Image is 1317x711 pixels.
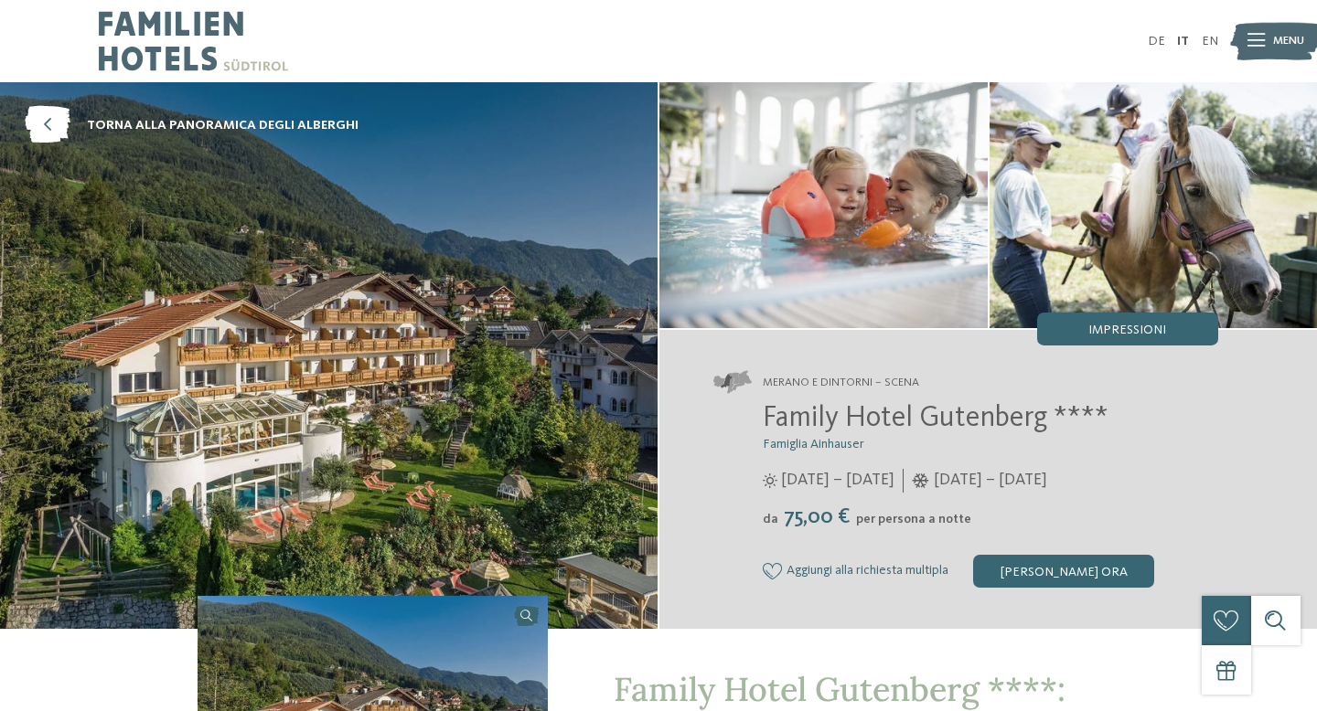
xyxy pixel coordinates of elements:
[763,375,919,391] span: Merano e dintorni – Scena
[25,107,359,144] a: torna alla panoramica degli alberghi
[1273,33,1304,49] span: Menu
[1148,35,1165,48] a: DE
[781,469,894,492] span: [DATE] – [DATE]
[659,82,988,328] img: il family hotel a Scena per amanti della natura dall’estro creativo
[780,506,854,528] span: 75,00 €
[763,404,1108,433] span: Family Hotel Gutenberg ****
[1177,35,1189,48] a: IT
[787,564,948,578] span: Aggiungi alla richiesta multipla
[87,116,359,134] span: torna alla panoramica degli alberghi
[973,555,1154,588] div: [PERSON_NAME] ora
[934,469,1047,492] span: [DATE] – [DATE]
[856,513,971,525] span: per persona a notte
[763,513,778,525] span: da
[763,438,864,451] span: Famiglia Ainhauser
[1202,35,1218,48] a: EN
[912,473,929,488] i: Orari d'apertura inverno
[763,473,777,488] i: Orari d'apertura estate
[1088,324,1166,336] span: Impressioni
